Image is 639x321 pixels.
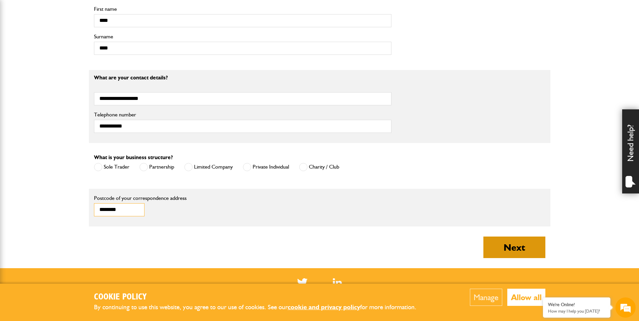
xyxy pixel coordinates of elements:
button: Next [483,237,545,258]
input: Enter your email address [9,82,123,97]
label: Partnership [139,163,174,171]
p: What are your contact details? [94,75,391,80]
div: Chat with us now [35,38,113,46]
div: We're Online! [548,302,605,308]
a: cookie and privacy policy [288,303,360,311]
label: Postcode of your correspondence address [94,195,197,201]
a: LinkedIn [333,278,342,287]
label: Sole Trader [94,163,129,171]
img: Linked In [333,278,342,287]
label: Charity / Club [299,163,339,171]
img: Twitter [297,278,308,287]
label: Surname [94,34,391,39]
button: Manage [470,289,502,306]
img: d_20077148190_company_1631870298795_20077148190 [11,37,28,47]
em: Start Chat [92,207,122,216]
label: First name [94,6,391,12]
label: Telephone number [94,112,391,117]
textarea: Type your message and hit 'Enter' [9,122,123,202]
input: Enter your last name [9,62,123,77]
button: Allow all [507,289,545,306]
label: Limited Company [184,163,233,171]
label: Private Individual [243,163,289,171]
p: How may I help you today? [548,309,605,314]
div: Need help? [622,109,639,193]
label: What is your business structure? [94,155,173,160]
p: By continuing to use this website, you agree to our use of cookies. See our for more information. [94,302,427,313]
h2: Cookie Policy [94,292,427,302]
input: Enter your phone number [9,102,123,117]
div: Minimize live chat window [110,3,127,20]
